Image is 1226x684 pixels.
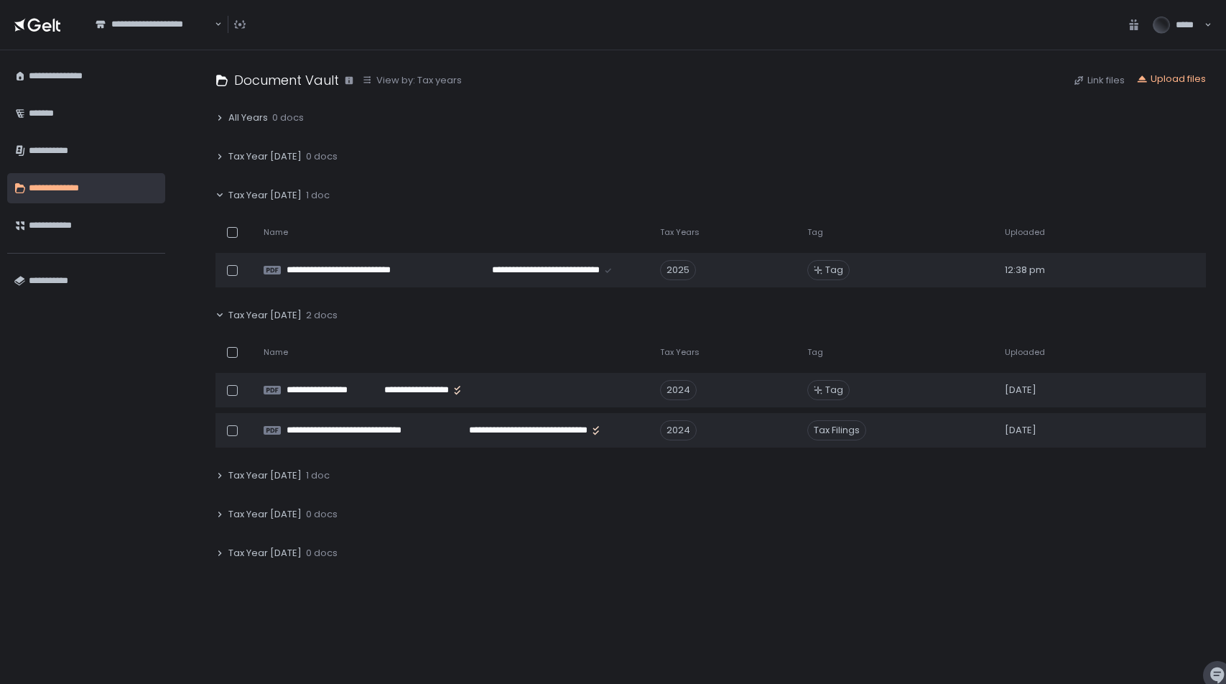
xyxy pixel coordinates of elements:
[825,264,843,277] span: Tag
[228,547,302,560] span: Tax Year [DATE]
[264,227,288,238] span: Name
[272,111,304,124] span: 0 docs
[660,260,696,280] div: 2025
[1136,73,1206,85] button: Upload files
[306,150,338,163] span: 0 docs
[306,547,338,560] span: 0 docs
[228,309,302,322] span: Tax Year [DATE]
[306,469,330,482] span: 1 doc
[228,189,302,202] span: Tax Year [DATE]
[228,508,302,521] span: Tax Year [DATE]
[306,508,338,521] span: 0 docs
[825,384,843,397] span: Tag
[660,380,697,400] div: 2024
[1005,347,1045,358] span: Uploaded
[1005,264,1045,277] span: 12:38 pm
[306,309,338,322] span: 2 docs
[660,347,700,358] span: Tax Years
[86,9,222,40] div: Search for option
[807,420,866,440] span: Tax Filings
[306,189,330,202] span: 1 doc
[264,347,288,358] span: Name
[1005,424,1036,437] span: [DATE]
[1005,384,1036,397] span: [DATE]
[228,469,302,482] span: Tax Year [DATE]
[1005,227,1045,238] span: Uploaded
[807,227,823,238] span: Tag
[807,347,823,358] span: Tag
[228,111,268,124] span: All Years
[660,420,697,440] div: 2024
[228,150,302,163] span: Tax Year [DATE]
[362,74,462,87] button: View by: Tax years
[660,227,700,238] span: Tax Years
[1073,74,1125,87] button: Link files
[234,70,339,90] h1: Document Vault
